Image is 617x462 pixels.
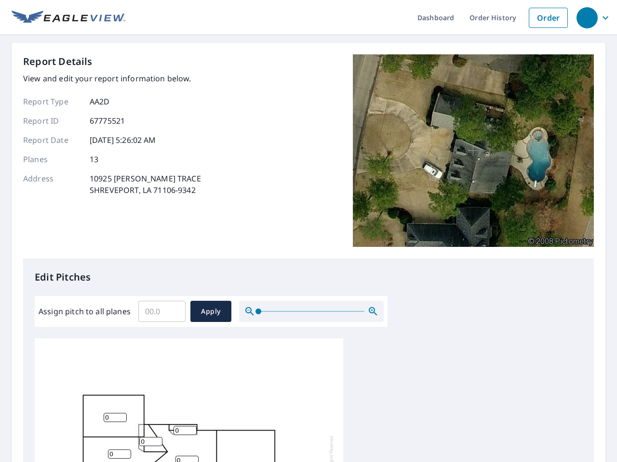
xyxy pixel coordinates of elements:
[529,8,568,28] a: Order
[198,306,224,318] span: Apply
[90,134,156,146] p: [DATE] 5:26:02 AM
[90,96,110,107] p: AA2D
[90,173,201,196] p: 10925 [PERSON_NAME] TRACE SHREVEPORT, LA 71106-9342
[90,154,98,165] p: 13
[35,270,582,284] p: Edit Pitches
[12,11,125,25] img: EV Logo
[23,173,81,196] p: Address
[138,298,186,325] input: 00.0
[23,115,81,127] p: Report ID
[353,54,594,247] img: Top image
[23,96,81,107] p: Report Type
[23,73,201,84] p: View and edit your report information below.
[39,306,131,317] label: Assign pitch to all planes
[90,115,125,127] p: 67775521
[190,301,231,322] button: Apply
[23,154,81,165] p: Planes
[23,134,81,146] p: Report Date
[23,54,93,69] p: Report Details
